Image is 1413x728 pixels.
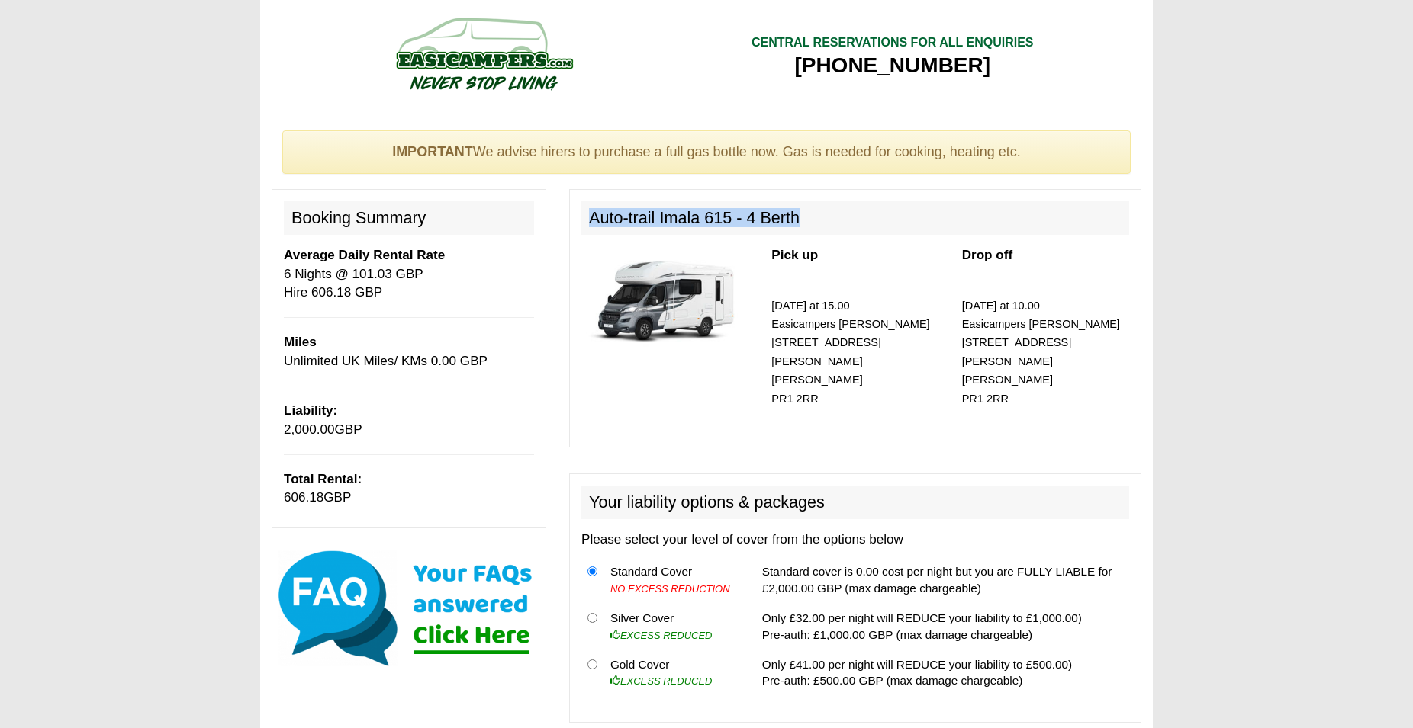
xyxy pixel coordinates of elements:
div: [PHONE_NUMBER] [752,52,1034,79]
small: [DATE] at 10.00 Easicampers [PERSON_NAME] [STREET_ADDRESS][PERSON_NAME] [PERSON_NAME] PR1 2RR [962,300,1120,405]
td: Gold Cover [604,649,740,695]
td: Standard Cover [604,557,740,604]
td: Only £32.00 per night will REDUCE your liability to £1,000.00) Pre-auth: £1,000.00 GBP (max damag... [756,603,1129,649]
b: Total Rental: [284,472,362,486]
img: 344.jpg [581,246,748,354]
b: Miles [284,335,317,349]
img: Click here for our most common FAQs [272,547,546,669]
h2: Your liability options & packages [581,486,1129,519]
p: GBP [284,402,534,439]
i: EXCESS REDUCED [610,675,713,687]
b: Pick up [771,248,818,262]
b: Average Daily Rental Rate [284,248,445,262]
p: Unlimited UK Miles/ KMs 0.00 GBP [284,333,534,370]
td: Only £41.00 per night will REDUCE your liability to £500.00) Pre-auth: £500.00 GBP (max damage ch... [756,649,1129,695]
span: 606.18 [284,490,323,505]
p: Please select your level of cover from the options below [581,531,1129,549]
b: Liability: [284,403,337,418]
i: EXCESS REDUCED [610,630,713,641]
i: NO EXCESS REDUCTION [610,583,730,595]
span: 2,000.00 [284,422,335,437]
img: campers-checkout-logo.png [339,11,629,95]
small: [DATE] at 15.00 Easicampers [PERSON_NAME] [STREET_ADDRESS][PERSON_NAME] [PERSON_NAME] PR1 2RR [771,300,929,405]
div: We advise hirers to purchase a full gas bottle now. Gas is needed for cooking, heating etc. [282,130,1131,175]
h2: Auto-trail Imala 615 - 4 Berth [581,201,1129,235]
strong: IMPORTANT [392,144,473,159]
p: 6 Nights @ 101.03 GBP Hire 606.18 GBP [284,246,534,302]
td: Silver Cover [604,603,740,649]
h2: Booking Summary [284,201,534,235]
b: Drop off [962,248,1012,262]
p: GBP [284,470,534,508]
div: CENTRAL RESERVATIONS FOR ALL ENQUIRIES [752,34,1034,52]
td: Standard cover is 0.00 cost per night but you are FULLY LIABLE for £2,000.00 GBP (max damage char... [756,557,1129,604]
